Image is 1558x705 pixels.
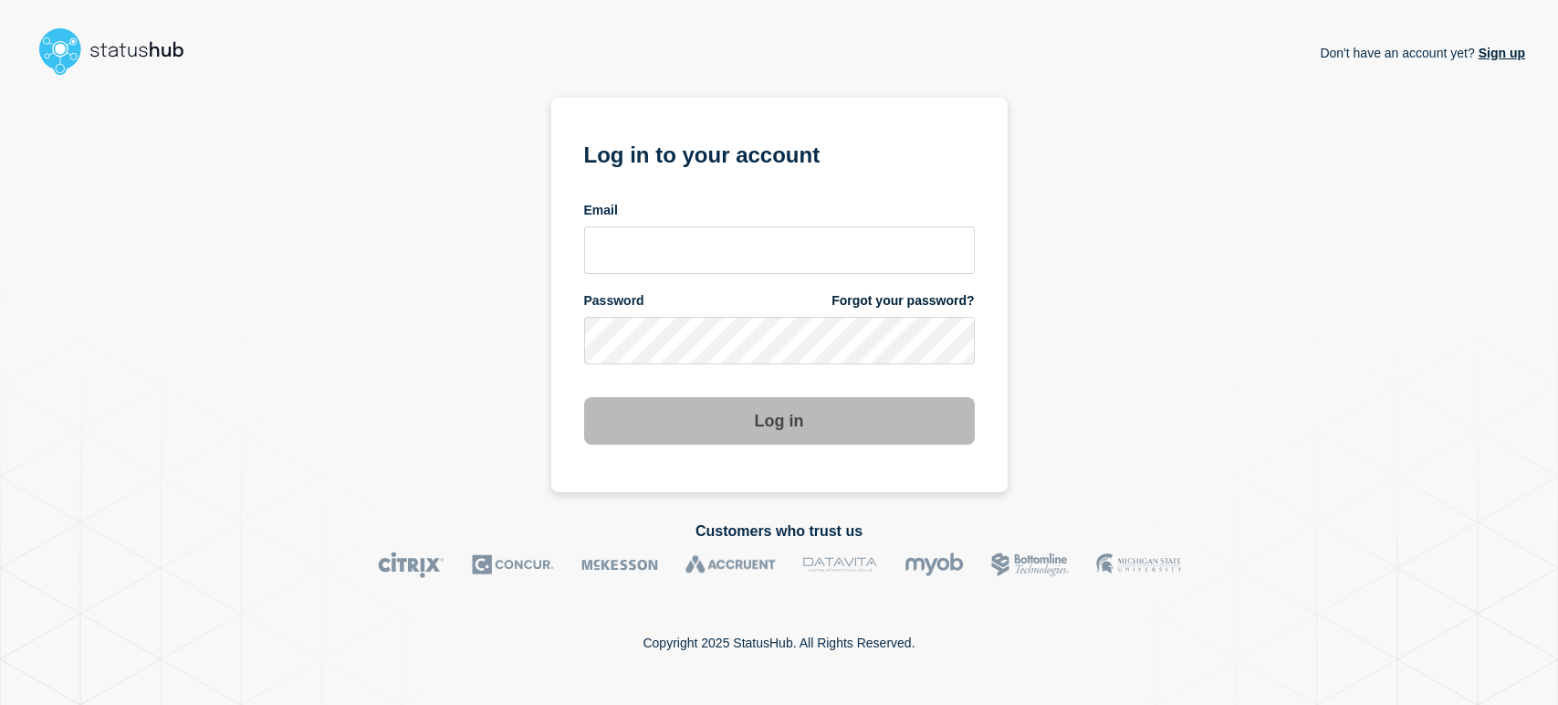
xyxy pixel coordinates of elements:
[904,552,964,578] img: myob logo
[1475,46,1525,60] a: Sign up
[584,317,975,364] input: password input
[685,552,776,578] img: Accruent logo
[584,226,975,274] input: email input
[643,636,915,650] p: Copyright 2025 StatusHub. All Rights Reserved.
[472,552,554,578] img: Concur logo
[33,22,206,80] img: StatusHub logo
[33,523,1525,540] h2: Customers who trust us
[581,552,658,578] img: McKesson logo
[803,552,877,578] img: DataVita logo
[378,552,444,578] img: Citrix logo
[584,292,644,310] span: Password
[584,202,618,219] span: Email
[831,292,974,310] a: Forgot your password?
[1320,31,1525,75] p: Don't have an account yet?
[1096,552,1181,578] img: MSU logo
[584,397,975,445] button: Log in
[991,552,1069,578] img: Bottomline logo
[584,136,975,170] h1: Log in to your account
